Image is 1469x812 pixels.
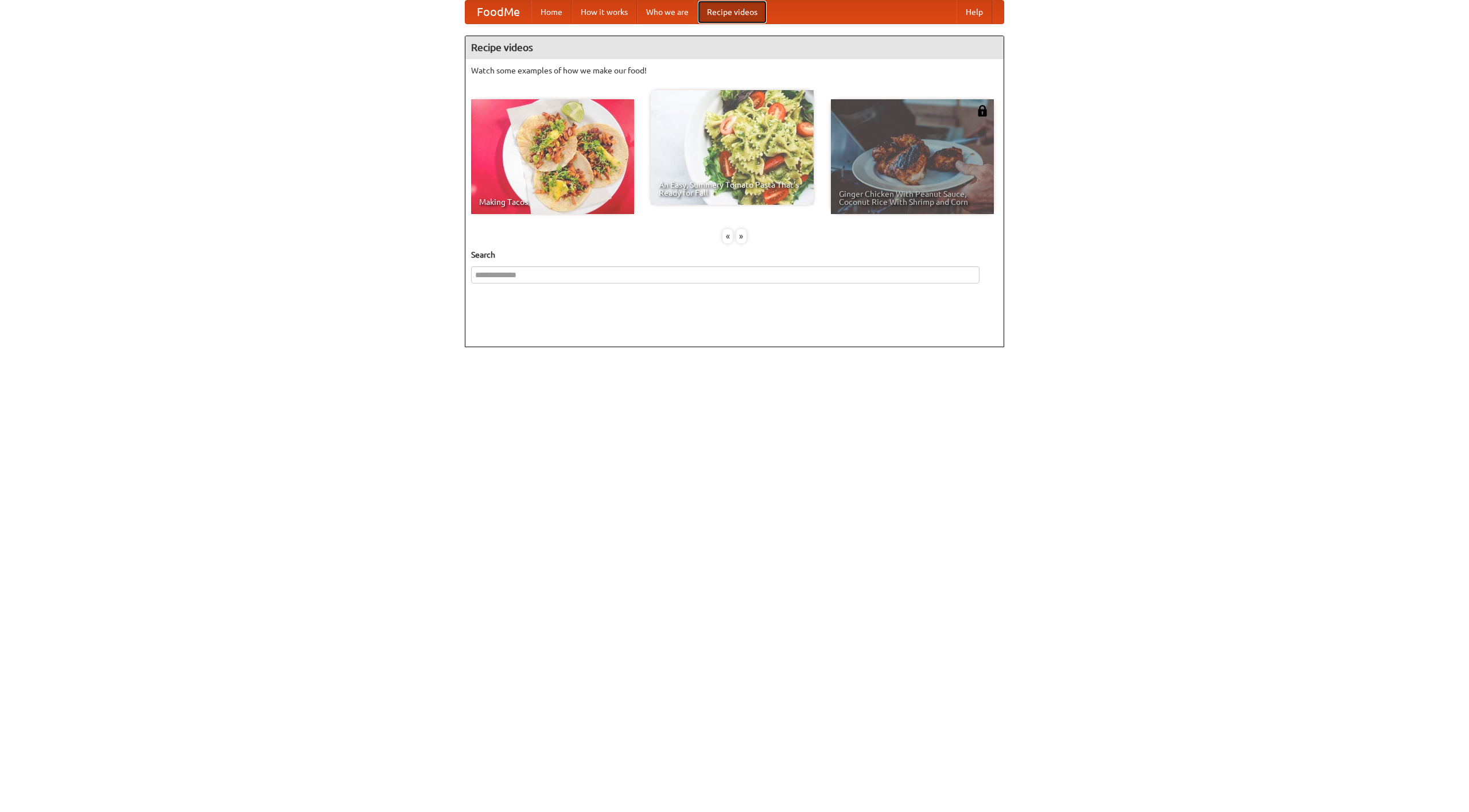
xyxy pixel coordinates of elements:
div: « [722,229,733,243]
span: An Easy, Summery Tomato Pasta That's Ready for Fall [659,181,806,197]
img: 483408.png [977,105,988,116]
a: How it works [572,1,637,24]
a: Making Tacos [471,99,634,214]
a: Help [957,1,992,24]
a: Recipe videos [698,1,767,24]
a: An Easy, Summery Tomato Pasta That's Ready for Fall [651,90,814,205]
p: Watch some examples of how we make our food! [471,65,998,76]
div: » [736,229,747,243]
h5: Search [471,249,998,261]
a: Home [531,1,572,24]
span: Making Tacos [479,198,626,206]
a: Who we are [637,1,698,24]
h4: Recipe videos [465,36,1004,59]
a: FoodMe [465,1,531,24]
